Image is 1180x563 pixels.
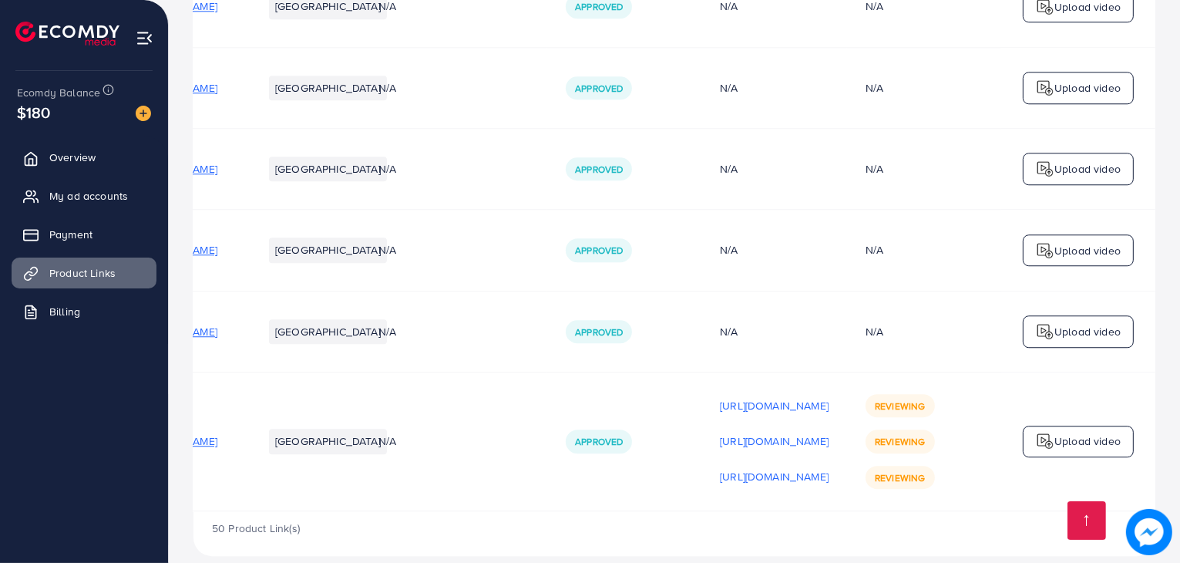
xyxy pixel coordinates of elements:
span: N/A [378,324,396,339]
span: Approved [575,163,623,176]
img: logo [1036,79,1054,97]
div: N/A [866,80,883,96]
img: image [136,106,151,121]
a: Overview [12,142,156,173]
span: N/A [378,161,396,177]
li: [GEOGRAPHIC_DATA] [269,76,387,100]
li: [GEOGRAPHIC_DATA] [269,319,387,344]
img: logo [1036,432,1054,450]
p: Upload video [1054,432,1121,450]
div: N/A [720,324,829,339]
p: [URL][DOMAIN_NAME] [720,467,829,486]
span: Approved [575,82,623,95]
img: image [1128,511,1171,554]
span: N/A [378,242,396,258]
span: Product Links [49,265,116,281]
span: Overview [49,150,96,165]
span: Approved [575,244,623,257]
img: logo [1036,160,1054,178]
span: Billing [49,304,80,319]
span: Ecomdy Balance [17,85,100,100]
img: logo [1036,322,1054,341]
span: Reviewing [875,435,925,448]
span: Payment [49,227,92,242]
p: Upload video [1054,160,1121,178]
a: Billing [12,296,156,327]
p: Upload video [1054,322,1121,341]
li: [GEOGRAPHIC_DATA] [269,157,387,181]
div: N/A [720,161,829,177]
div: N/A [866,161,883,177]
p: [URL][DOMAIN_NAME] [720,396,829,415]
span: 50 Product Link(s) [212,521,300,536]
a: Payment [12,219,156,250]
span: Approved [575,325,623,339]
span: N/A [378,433,396,449]
div: N/A [866,324,883,339]
img: menu [136,29,153,47]
span: Reviewing [875,399,925,413]
div: N/A [720,80,829,96]
img: logo [15,22,119,46]
a: Product Links [12,258,156,288]
li: [GEOGRAPHIC_DATA] [269,429,387,453]
p: Upload video [1054,241,1121,260]
span: $180 [17,101,51,123]
div: N/A [866,242,883,258]
div: N/A [720,242,829,258]
span: Approved [575,435,623,448]
p: Upload video [1054,79,1121,97]
span: Reviewing [875,471,925,484]
span: My ad accounts [49,188,128,204]
a: My ad accounts [12,180,156,211]
img: logo [1036,241,1054,260]
p: [URL][DOMAIN_NAME] [720,432,829,450]
li: [GEOGRAPHIC_DATA] [269,238,387,262]
span: N/A [378,80,396,96]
